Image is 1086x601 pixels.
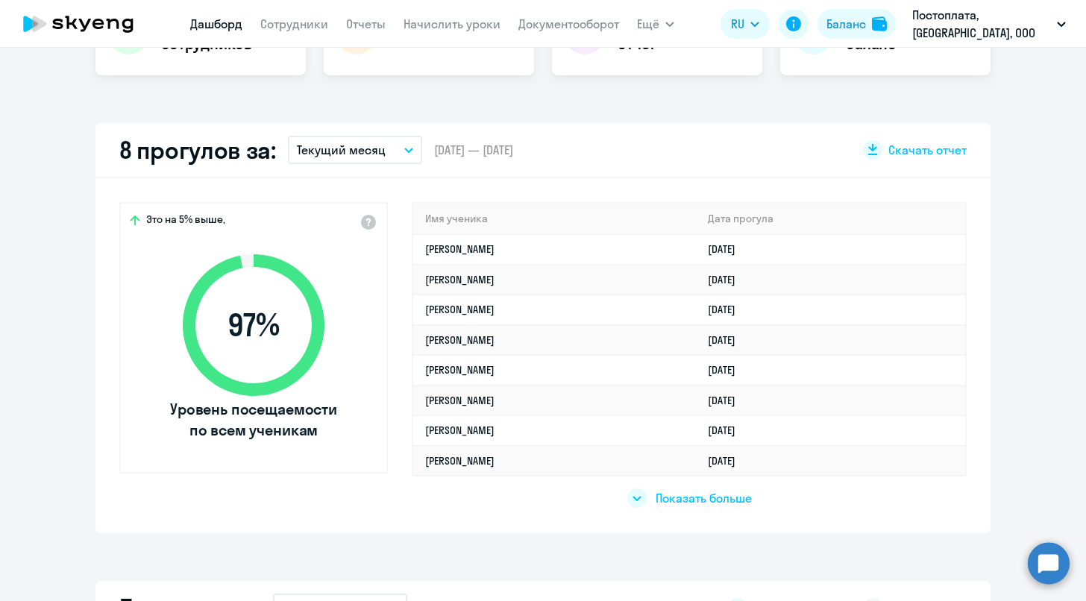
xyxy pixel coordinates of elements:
[119,135,276,165] h2: 8 прогулов за:
[288,136,422,164] button: Текущий месяц
[708,333,747,347] a: [DATE]
[817,9,896,39] button: Балансbalance
[425,333,495,347] a: [PERSON_NAME]
[708,454,747,468] a: [DATE]
[146,213,225,230] span: Это на 5% выше,
[696,204,965,234] th: Дата прогула
[518,16,619,31] a: Документооборот
[731,15,744,33] span: RU
[260,16,328,31] a: Сотрудники
[425,424,495,437] a: [PERSON_NAME]
[425,363,495,377] a: [PERSON_NAME]
[425,394,495,407] a: [PERSON_NAME]
[637,15,659,33] span: Ещё
[168,307,339,343] span: 97 %
[708,273,747,286] a: [DATE]
[656,490,752,506] span: Показать больше
[905,6,1073,42] button: Постоплата, [GEOGRAPHIC_DATA], ООО
[297,141,386,159] p: Текущий месяц
[872,16,887,31] img: balance
[708,363,747,377] a: [DATE]
[912,6,1051,42] p: Постоплата, [GEOGRAPHIC_DATA], ООО
[708,424,747,437] a: [DATE]
[721,9,770,39] button: RU
[168,399,339,441] span: Уровень посещаемости по всем ученикам
[404,16,500,31] a: Начислить уроки
[637,9,674,39] button: Ещё
[708,303,747,316] a: [DATE]
[190,16,242,31] a: Дашборд
[888,142,967,158] span: Скачать отчет
[708,394,747,407] a: [DATE]
[826,15,866,33] div: Баланс
[434,142,513,158] span: [DATE] — [DATE]
[425,454,495,468] a: [PERSON_NAME]
[425,303,495,316] a: [PERSON_NAME]
[708,242,747,256] a: [DATE]
[413,204,696,234] th: Имя ученика
[346,16,386,31] a: Отчеты
[425,242,495,256] a: [PERSON_NAME]
[425,273,495,286] a: [PERSON_NAME]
